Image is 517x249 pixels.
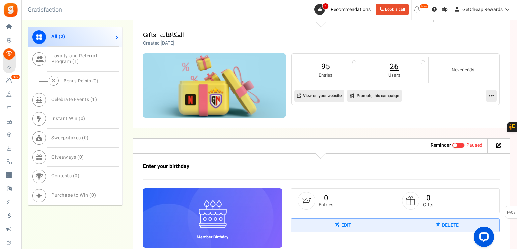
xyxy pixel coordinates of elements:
[462,6,503,13] span: GetCheap Rewards
[51,115,85,122] span: Instant Win ( )
[11,75,20,79] em: New
[314,4,373,15] a: 2 Recommendations
[91,192,94,199] span: 0
[324,193,328,203] a: 0
[20,3,70,17] h3: Gratisfaction
[143,164,429,170] h3: Enter your birthday
[64,77,98,84] span: Bonus Points ( )
[3,2,18,18] img: Gratisfaction
[426,193,430,203] a: 0
[367,72,421,79] small: Users
[75,172,78,179] span: 0
[319,202,333,207] small: Entries
[74,58,77,65] span: 1
[431,142,451,149] strong: Reminder
[51,153,84,160] span: Giveaways ( )
[51,96,97,103] span: Celebrate Events ( )
[507,206,516,219] span: FAQs
[79,153,82,160] span: 0
[81,115,84,122] span: 0
[294,90,344,102] a: View on your website
[437,6,448,13] span: Help
[395,219,499,232] a: Delete
[298,72,353,79] small: Entries
[376,4,409,15] a: Book a call
[51,33,65,40] span: All ( )
[322,3,329,10] span: 2
[420,4,429,9] em: New
[61,33,64,40] span: 2
[51,172,79,179] span: Contests ( )
[291,219,395,232] a: Edit
[423,202,433,207] small: Gifts
[466,142,482,149] span: Paused
[367,61,421,72] a: 26
[143,31,184,40] a: Gifts | المكافئات
[192,235,234,239] h6: Member Birthday
[3,75,18,87] a: New
[347,90,402,102] a: Promote this campaign
[94,77,97,84] span: 0
[298,61,353,72] a: 95
[429,4,451,15] a: Help
[51,52,97,65] span: Loyalty and Referral Program ( )
[51,134,89,141] span: Sweepstakes ( )
[51,192,96,199] span: Purchase to Win ( )
[331,6,371,13] span: Recommendations
[92,96,95,103] span: 1
[84,134,87,141] span: 0
[435,67,490,73] small: Never ends
[143,40,184,47] p: Created [DATE]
